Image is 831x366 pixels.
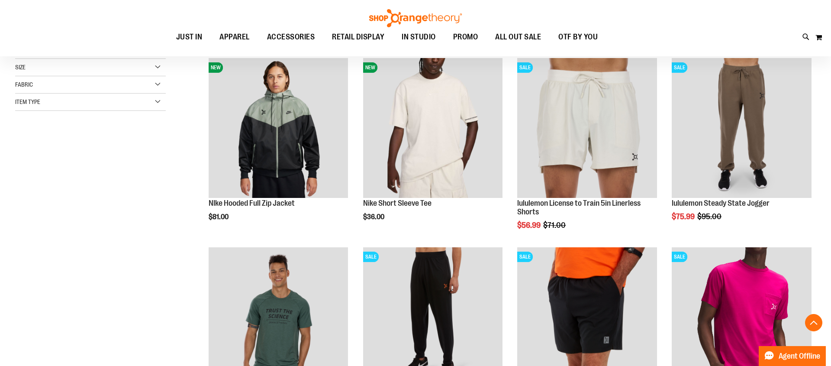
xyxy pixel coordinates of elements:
[209,62,223,73] span: NEW
[495,27,541,47] span: ALL OUT SALE
[363,58,503,198] img: Nike Short Sleeve Tee
[204,54,353,243] div: product
[15,81,33,88] span: Fabric
[513,54,661,251] div: product
[543,221,567,230] span: $71.00
[517,58,657,199] a: lululemon License to Train 5in Linerless ShortsSALESALE
[363,58,503,199] a: Nike Short Sleeve TeeNEWNEW
[805,314,822,331] button: Back To Top
[517,199,641,216] a: lululemon License to Train 5in Linerless Shorts
[517,58,657,198] img: lululemon License to Train 5in Linerless Shorts
[363,252,379,262] span: SALE
[332,27,384,47] span: RETAIL DISPLAY
[672,58,812,199] a: lululemon Steady State JoggerSALESALE
[359,54,507,243] div: product
[759,346,826,366] button: Agent Offline
[15,98,40,105] span: Item Type
[453,27,478,47] span: PROMO
[672,199,770,207] a: lululemon Steady State Jogger
[779,352,820,360] span: Agent Offline
[267,27,315,47] span: ACCESSORIES
[209,58,348,198] img: NIke Hooded Full Zip Jacket
[363,62,377,73] span: NEW
[517,221,542,230] span: $56.99
[368,9,463,27] img: Shop Orangetheory
[363,213,386,221] span: $36.00
[672,62,687,73] span: SALE
[209,58,348,199] a: NIke Hooded Full Zip JacketNEWNEW
[672,212,696,221] span: $75.99
[517,252,533,262] span: SALE
[219,27,250,47] span: APPAREL
[209,199,295,207] a: NIke Hooded Full Zip Jacket
[672,252,687,262] span: SALE
[517,62,533,73] span: SALE
[209,213,230,221] span: $81.00
[667,54,816,243] div: product
[15,64,26,71] span: Size
[672,58,812,198] img: lululemon Steady State Jogger
[363,199,432,207] a: Nike Short Sleeve Tee
[697,212,723,221] span: $95.00
[176,27,203,47] span: JUST IN
[402,27,436,47] span: IN STUDIO
[558,27,598,47] span: OTF BY YOU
